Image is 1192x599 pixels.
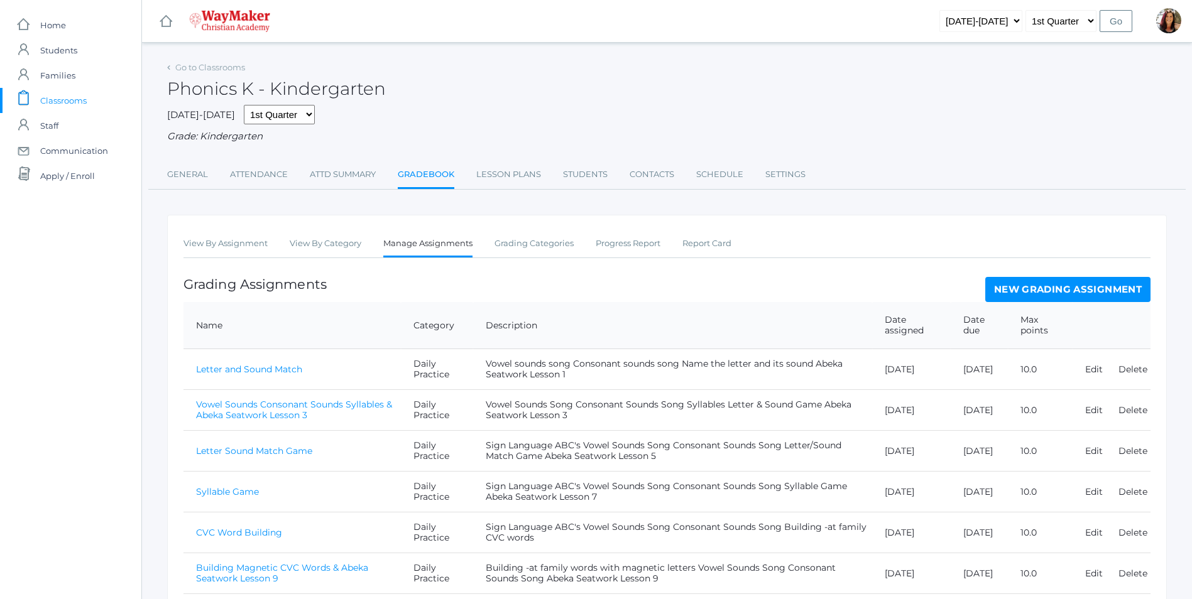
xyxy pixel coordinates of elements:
a: Delete [1118,486,1147,497]
a: Go to Classrooms [175,62,245,72]
a: Letter and Sound Match [196,364,302,375]
td: Sign Language ABC's Vowel Sounds Song Consonant Sounds Song Letter/Sound Match Game Abeka Seatwor... [473,431,873,472]
a: CVC Word Building [196,527,282,538]
span: Staff [40,113,58,138]
td: 10.0 [1008,390,1073,431]
td: Daily Practice [401,390,473,431]
a: Edit [1085,445,1103,456]
span: Students [40,38,77,63]
td: [DATE] [951,472,1009,512]
td: Daily Practice [401,431,473,472]
a: Syllable Game [196,486,259,497]
td: Daily Practice [401,349,473,390]
a: Report Card [682,231,731,256]
td: Vowel sounds song Consonant sounds song Name the letter and its sound Abeka Seatwork Lesson 1 [473,349,873,390]
span: Classrooms [40,88,87,113]
a: General [167,162,208,187]
a: Contacts [630,162,674,187]
td: Daily Practice [401,553,473,594]
a: Grading Categories [495,231,574,256]
h2: Phonics K - Kindergarten [167,79,386,99]
a: Edit [1085,568,1103,579]
a: Attd Summary [310,162,376,187]
img: 4_waymaker-logo-stack-white.png [189,10,270,32]
td: [DATE] [872,390,950,431]
a: Letter Sound Match Game [196,445,312,456]
a: Edit [1085,404,1103,416]
td: [DATE] [872,472,950,512]
a: Progress Report [596,231,660,256]
td: [DATE] [872,431,950,472]
td: [DATE] [872,512,950,553]
a: Delete [1118,527,1147,538]
td: [DATE] [872,553,950,594]
a: Lesson Plans [476,162,541,187]
a: Schedule [696,162,743,187]
td: [DATE] [951,512,1009,553]
td: Vowel Sounds Song Consonant Sounds Song Syllables Letter & Sound Game Abeka Seatwork Lesson 3 [473,390,873,431]
span: Communication [40,138,108,163]
td: [DATE] [951,349,1009,390]
div: Grade: Kindergarten [167,129,1167,144]
a: Students [563,162,608,187]
span: Families [40,63,75,88]
a: New Grading Assignment [985,277,1151,302]
td: 10.0 [1008,512,1073,553]
a: Edit [1085,527,1103,538]
td: [DATE] [951,431,1009,472]
th: Date due [951,302,1009,349]
a: Delete [1118,364,1147,375]
td: Daily Practice [401,472,473,512]
a: Building Magnetic CVC Words & Abeka Seatwork Lesson 9 [196,562,368,584]
td: 10.0 [1008,553,1073,594]
td: [DATE] [951,553,1009,594]
a: View By Assignment [183,231,268,256]
td: 10.0 [1008,431,1073,472]
a: Attendance [230,162,288,187]
span: Home [40,13,66,38]
a: Gradebook [398,162,454,189]
td: Daily Practice [401,512,473,553]
a: Delete [1118,568,1147,579]
a: Settings [765,162,806,187]
h1: Grading Assignments [183,277,327,291]
div: Gina Pecor [1156,8,1181,33]
a: Manage Assignments [383,231,473,258]
a: Delete [1118,445,1147,456]
span: [DATE]-[DATE] [167,109,235,121]
td: Sign Language ABC's Vowel Sounds Song Consonant Sounds Song Syllable Game Abeka Seatwork Lesson 7 [473,472,873,512]
th: Date assigned [872,302,950,349]
td: [DATE] [951,390,1009,431]
a: View By Category [290,231,361,256]
input: Go [1100,10,1132,32]
td: [DATE] [872,349,950,390]
th: Name [183,302,401,349]
a: Vowel Sounds Consonant Sounds Syllables & Abeka Seatwork Lesson 3 [196,399,392,421]
th: Max points [1008,302,1073,349]
td: 10.0 [1008,472,1073,512]
a: Edit [1085,486,1103,497]
td: Building -at family words with magnetic letters Vowel Sounds Song Consonant Sounds Song Abeka Sea... [473,553,873,594]
td: 10.0 [1008,349,1073,390]
a: Delete [1118,404,1147,416]
td: Sign Language ABC's Vowel Sounds Song Consonant Sounds Song Building -at family CVC words [473,512,873,553]
a: Edit [1085,364,1103,375]
span: Apply / Enroll [40,163,95,188]
th: Category [401,302,473,349]
th: Description [473,302,873,349]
